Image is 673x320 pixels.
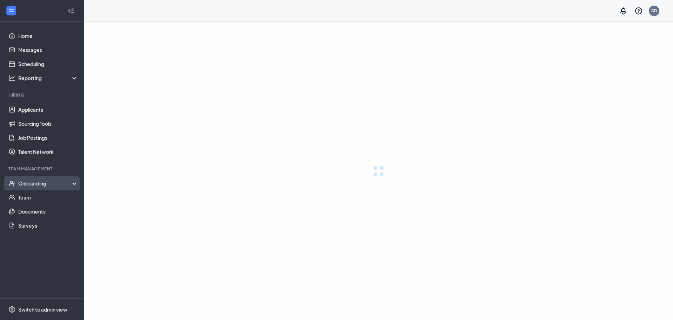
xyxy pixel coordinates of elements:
[18,57,78,71] a: Scheduling
[619,7,627,15] svg: Notifications
[18,43,78,57] a: Messages
[18,145,78,159] a: Talent Network
[8,74,15,81] svg: Analysis
[8,180,15,187] svg: UserCheck
[18,131,78,145] a: Job Postings
[8,92,77,98] div: Hiring
[8,166,77,172] div: Team Management
[18,218,78,233] a: Surveys
[68,7,75,14] svg: Collapse
[18,29,78,43] a: Home
[18,180,79,187] div: Onboarding
[18,103,78,117] a: Applicants
[634,7,643,15] svg: QuestionInfo
[8,7,15,14] svg: WorkstreamLogo
[18,190,78,204] a: Team
[18,306,67,313] div: Switch to admin view
[18,117,78,131] a: Sourcing Tools
[18,74,79,81] div: Reporting
[651,8,657,14] div: SD
[8,306,15,313] svg: Settings
[18,204,78,218] a: Documents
